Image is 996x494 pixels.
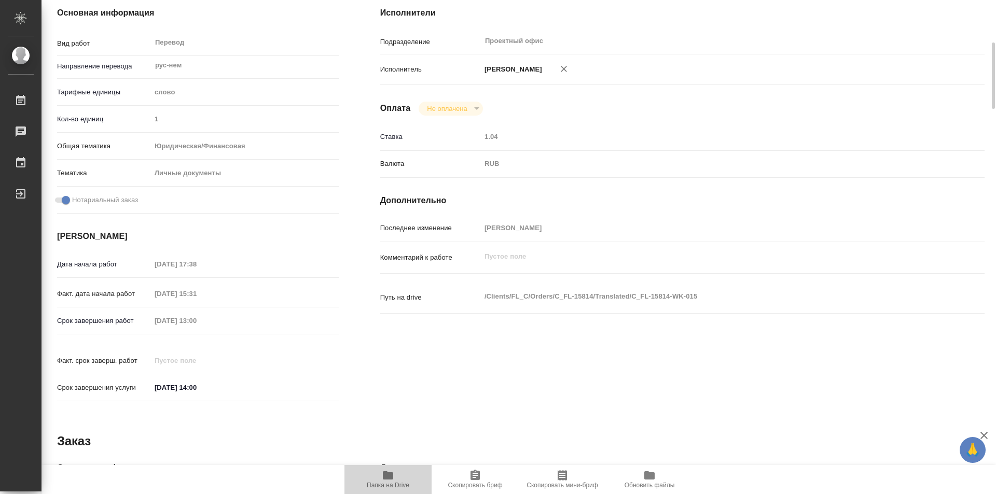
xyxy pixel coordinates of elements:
button: 🙏 [960,437,986,463]
p: Валюта [380,159,481,169]
p: Срок завершения услуги [57,383,151,393]
div: Личные документы [151,164,339,182]
p: Подразделение [380,37,481,47]
p: Ставка [380,132,481,142]
h4: Оплата [380,102,411,115]
span: Скопировать бриф [448,482,502,489]
input: Пустое поле [481,220,934,235]
input: Пустое поле [151,286,242,301]
h4: Основная информация [57,7,339,19]
span: Скопировать мини-бриф [527,482,598,489]
div: слово [151,83,339,101]
textarea: /Clients/FL_C/Orders/C_FL-15814/Translated/C_FL-15814-WK-015 [481,288,934,305]
p: Кол-во единиц [57,114,151,124]
input: Пустое поле [151,353,242,368]
div: RUB [481,155,934,173]
p: Тарифные единицы [57,87,151,97]
button: Папка на Drive [344,465,432,494]
button: Скопировать бриф [432,465,519,494]
p: Срок завершения работ [57,316,151,326]
h2: Заказ [57,433,91,449]
input: Пустое поле [151,111,339,126]
h4: Дополнительно [380,194,985,207]
button: Скопировать мини-бриф [519,465,606,494]
input: ✎ Введи что-нибудь [151,380,242,395]
p: Направление перевода [57,61,151,72]
h4: Дополнительно [380,462,985,474]
input: Пустое поле [151,313,242,328]
p: Последнее изменение [380,223,481,233]
p: Факт. срок заверш. работ [57,356,151,366]
p: Общая тематика [57,141,151,151]
input: Пустое поле [151,257,242,272]
button: Обновить файлы [606,465,693,494]
p: Факт. дата начала работ [57,289,151,299]
p: Дата начала работ [57,259,151,270]
input: Пустое поле [481,129,934,144]
p: Вид работ [57,38,151,49]
button: Удалить исполнителя [552,58,575,80]
div: Не оплачена [419,102,482,116]
button: Не оплачена [424,104,470,113]
h4: [PERSON_NAME] [57,230,339,243]
span: Папка на Drive [367,482,409,489]
span: 🙏 [964,439,981,461]
p: Комментарий к работе [380,252,481,263]
div: Юридическая/Финансовая [151,137,339,155]
span: Обновить файлы [625,482,675,489]
span: Нотариальный заказ [72,195,138,205]
p: [PERSON_NAME] [481,64,542,75]
p: Путь на drive [380,292,481,303]
h4: Основная информация [57,462,339,474]
p: Тематика [57,168,151,178]
h4: Исполнители [380,7,985,19]
p: Исполнитель [380,64,481,75]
